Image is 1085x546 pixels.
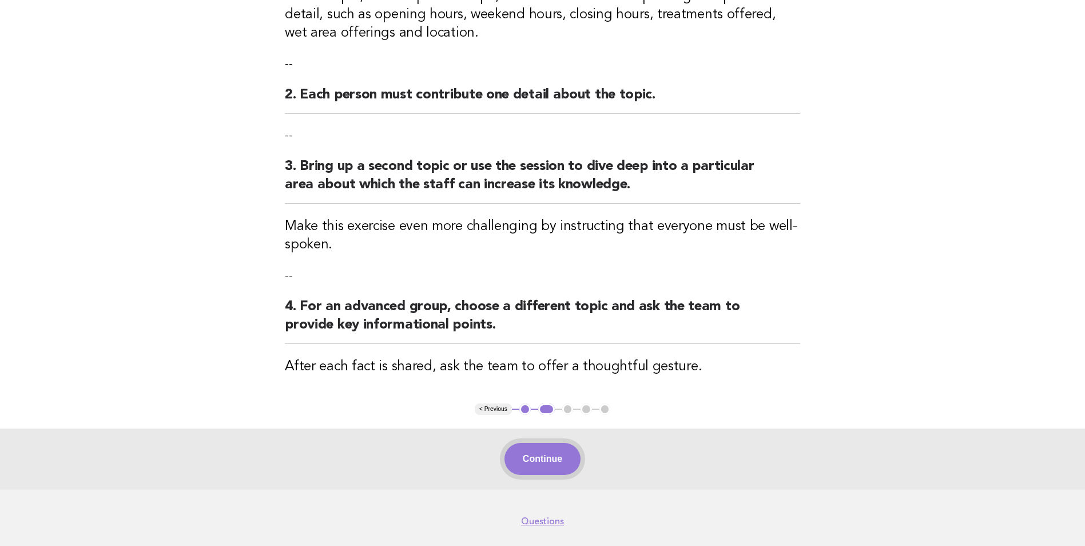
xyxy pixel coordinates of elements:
[538,403,555,415] button: 2
[285,217,800,254] h3: Make this exercise even more challenging by instructing that everyone must be well-spoken.
[285,298,800,344] h2: 4. For an advanced group, choose a different topic and ask the team to provide key informational ...
[475,403,512,415] button: < Previous
[519,403,531,415] button: 1
[285,128,800,144] p: --
[285,86,800,114] h2: 2. Each person must contribute one detail about the topic.
[285,56,800,72] p: --
[521,516,564,527] a: Questions
[285,268,800,284] p: --
[504,443,581,475] button: Continue
[285,358,800,376] h3: After each fact is shared, ask the team to offer a thoughtful gesture.
[285,157,800,204] h2: 3. Bring up a second topic or use the session to dive deep into a particular area about which the...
